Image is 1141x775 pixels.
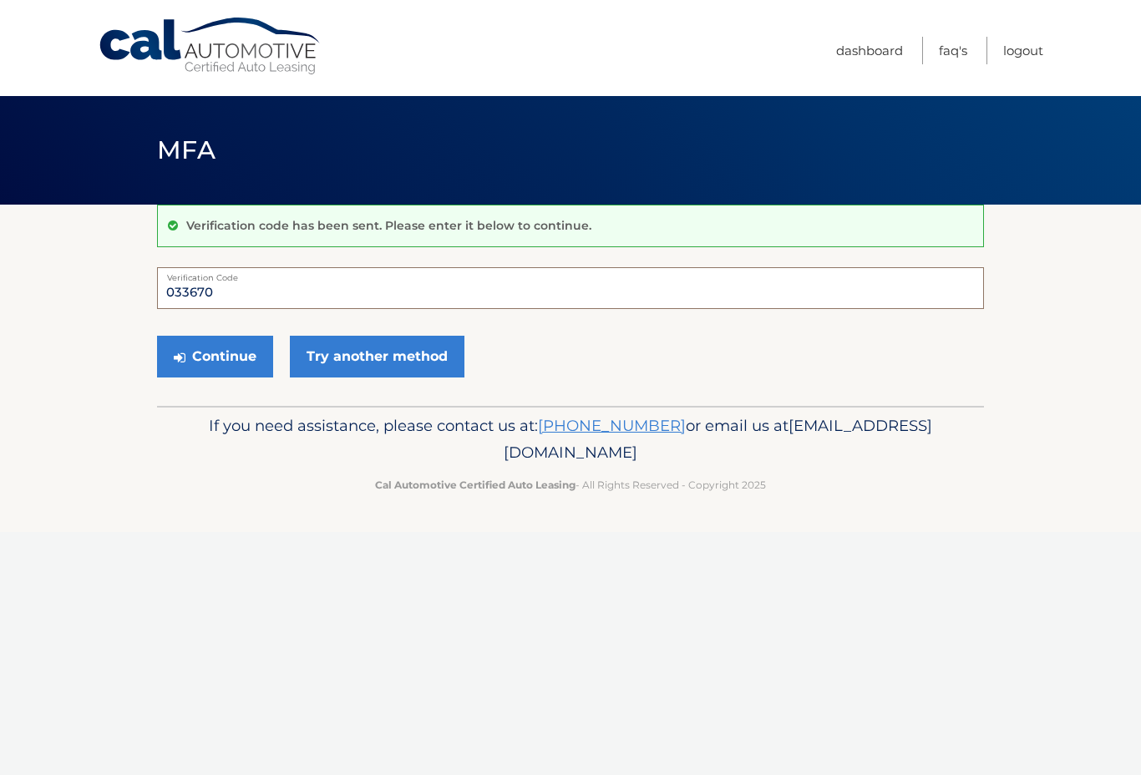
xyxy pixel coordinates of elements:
button: Continue [157,336,273,377]
span: [EMAIL_ADDRESS][DOMAIN_NAME] [504,416,932,462]
p: - All Rights Reserved - Copyright 2025 [168,476,973,494]
label: Verification Code [157,267,984,281]
a: Logout [1003,37,1043,64]
p: If you need assistance, please contact us at: or email us at [168,413,973,466]
p: Verification code has been sent. Please enter it below to continue. [186,218,591,233]
strong: Cal Automotive Certified Auto Leasing [375,479,576,491]
span: MFA [157,134,216,165]
a: [PHONE_NUMBER] [538,416,686,435]
a: Cal Automotive [98,17,323,76]
a: FAQ's [939,37,967,64]
a: Dashboard [836,37,903,64]
input: Verification Code [157,267,984,309]
a: Try another method [290,336,464,377]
